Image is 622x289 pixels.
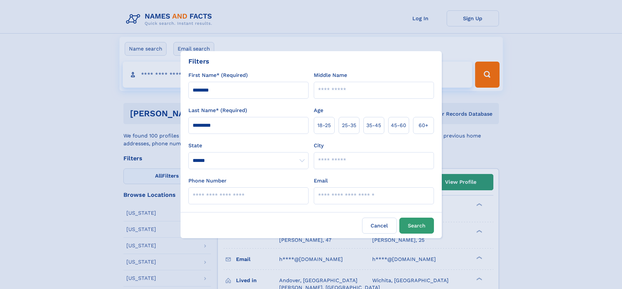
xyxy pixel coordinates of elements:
label: Cancel [362,218,397,234]
span: 35‑45 [366,122,381,129]
label: Email [314,177,328,185]
label: Middle Name [314,71,347,79]
label: State [188,142,309,150]
button: Search [399,218,434,234]
label: Age [314,107,323,114]
label: First Name* (Required) [188,71,248,79]
span: 45‑60 [391,122,406,129]
span: 18‑25 [317,122,331,129]
div: Filters [188,56,209,66]
span: 60+ [419,122,428,129]
label: Last Name* (Required) [188,107,247,114]
label: City [314,142,324,150]
label: Phone Number [188,177,227,185]
span: 25‑35 [342,122,356,129]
